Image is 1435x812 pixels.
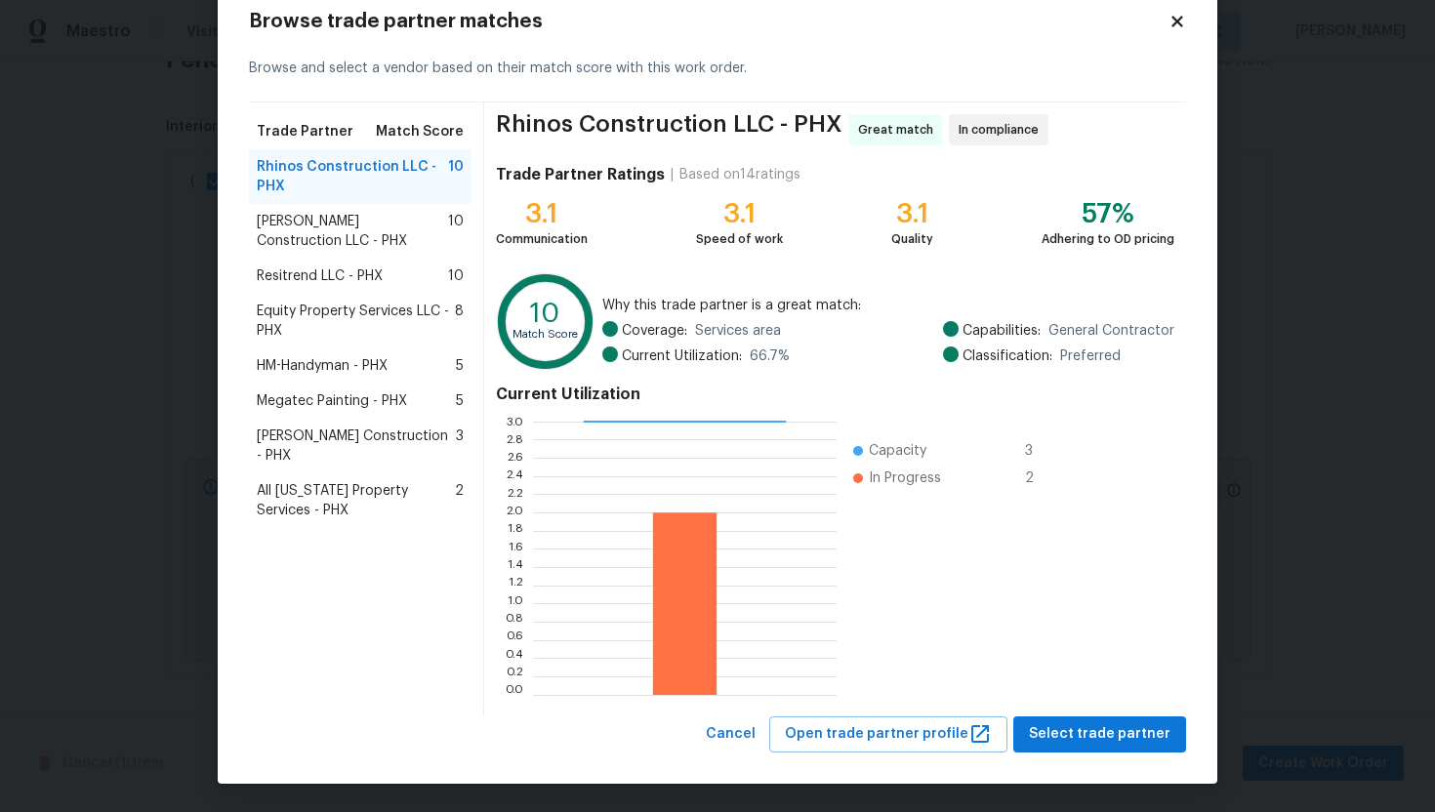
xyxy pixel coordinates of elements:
[496,229,588,249] div: Communication
[506,470,523,482] text: 2.4
[508,561,523,573] text: 1.4
[448,212,464,251] span: 10
[869,441,926,461] span: Capacity
[750,346,790,366] span: 66.7 %
[696,204,783,223] div: 3.1
[509,543,523,554] text: 1.6
[376,122,464,142] span: Match Score
[530,300,560,327] text: 10
[257,212,448,251] span: [PERSON_NAME] Construction LLC - PHX
[963,346,1052,366] span: Classification:
[665,165,679,184] div: |
[1025,441,1056,461] span: 3
[1042,204,1174,223] div: 57%
[456,356,464,376] span: 5
[496,165,665,184] h4: Trade Partner Ratings
[506,416,523,427] text: 3.0
[496,204,588,223] div: 3.1
[706,722,756,747] span: Cancel
[496,114,842,145] span: Rhinos Construction LLC - PHX
[869,468,941,488] span: In Progress
[622,346,742,366] span: Current Utilization:
[505,616,523,628] text: 0.8
[448,157,464,196] span: 10
[249,12,1168,31] h2: Browse trade partner matches
[679,165,800,184] div: Based on 14 ratings
[512,329,578,340] text: Match Score
[257,122,353,142] span: Trade Partner
[508,525,523,537] text: 1.8
[769,716,1007,752] button: Open trade partner profile
[257,391,407,411] span: Megatec Painting - PHX
[1029,722,1170,747] span: Select trade partner
[1060,346,1121,366] span: Preferred
[505,689,523,701] text: 0.0
[456,391,464,411] span: 5
[507,452,523,464] text: 2.6
[506,433,523,445] text: 2.8
[507,488,523,500] text: 2.2
[505,652,523,664] text: 0.4
[1025,468,1056,488] span: 2
[959,120,1046,140] span: In compliance
[257,266,383,286] span: Resitrend LLC - PHX
[257,157,448,196] span: Rhinos Construction LLC - PHX
[858,120,941,140] span: Great match
[448,266,464,286] span: 10
[455,481,464,520] span: 2
[496,385,1174,404] h4: Current Utilization
[257,481,455,520] span: All [US_STATE] Property Services - PHX
[698,716,763,752] button: Cancel
[1048,321,1174,341] span: General Contractor
[257,356,388,376] span: HM-Handyman - PHX
[249,35,1186,102] div: Browse and select a vendor based on their match score with this work order.
[602,296,1174,315] span: Why this trade partner is a great match:
[785,722,992,747] span: Open trade partner profile
[257,426,456,466] span: [PERSON_NAME] Construction - PHX
[696,229,783,249] div: Speed of work
[257,302,455,341] span: Equity Property Services LLC - PHX
[695,321,781,341] span: Services area
[455,302,464,341] span: 8
[456,426,464,466] span: 3
[963,321,1041,341] span: Capabilities:
[508,597,523,609] text: 1.0
[506,507,523,518] text: 2.0
[622,321,687,341] span: Coverage:
[1042,229,1174,249] div: Adhering to OD pricing
[1013,716,1186,752] button: Select trade partner
[891,204,933,223] div: 3.1
[891,229,933,249] div: Quality
[506,670,523,682] text: 0.2
[506,634,523,646] text: 0.6
[509,580,523,591] text: 1.2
